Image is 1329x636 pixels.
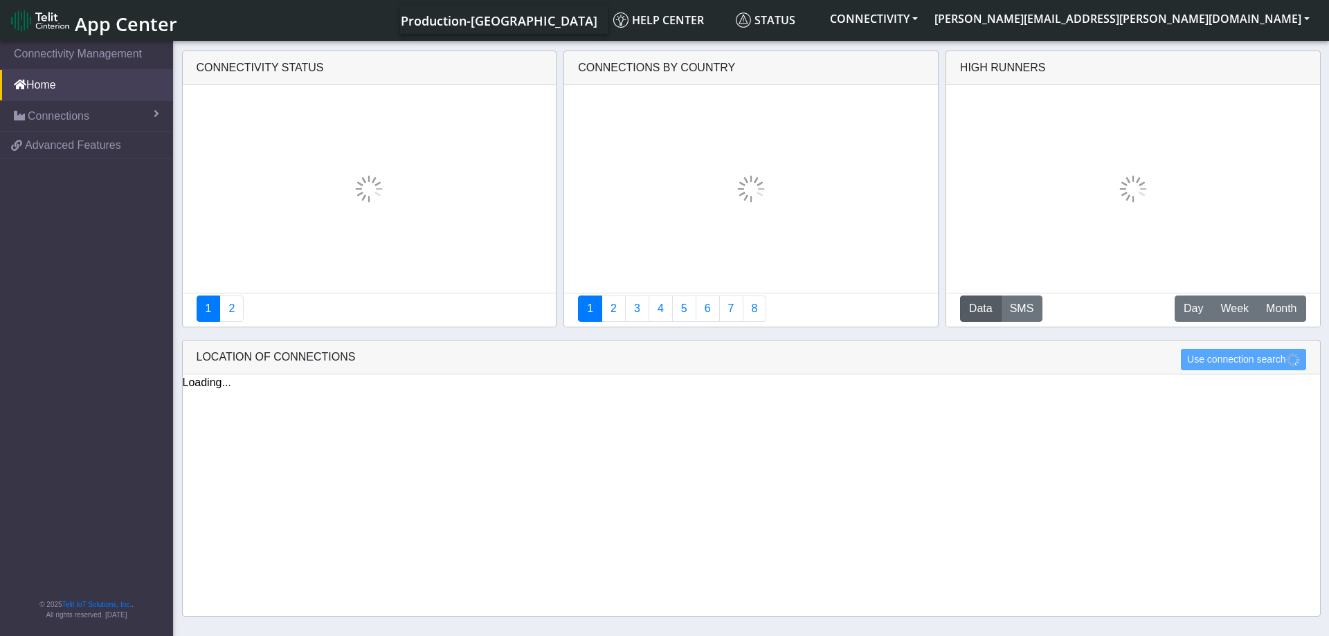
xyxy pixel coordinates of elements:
[926,6,1318,31] button: [PERSON_NAME][EMAIL_ADDRESS][PERSON_NAME][DOMAIN_NAME]
[696,296,720,322] a: 14 Days Trend
[25,137,121,154] span: Advanced Features
[401,12,597,29] span: Production-[GEOGRAPHIC_DATA]
[649,296,673,322] a: Connections By Carrier
[197,296,221,322] a: Connectivity status
[219,296,244,322] a: Deployment status
[183,374,1320,391] div: Loading...
[1266,300,1296,317] span: Month
[960,296,1002,322] button: Data
[719,296,743,322] a: Zero Session
[1119,175,1147,203] img: loading.gif
[578,296,924,322] nav: Summary paging
[960,60,1046,76] div: High Runners
[1220,300,1249,317] span: Week
[1001,296,1043,322] button: SMS
[736,12,751,28] img: status.svg
[1211,296,1258,322] button: Week
[743,296,767,322] a: Not Connected for 30 days
[11,6,175,35] a: App Center
[1181,349,1305,370] button: Use connection search
[613,12,629,28] img: knowledge.svg
[730,6,822,34] a: Status
[608,6,730,34] a: Help center
[602,296,626,322] a: Carrier
[75,11,177,37] span: App Center
[613,12,704,28] span: Help center
[564,51,938,85] div: Connections By Country
[672,296,696,322] a: Usage by Carrier
[28,108,89,125] span: Connections
[11,10,69,32] img: logo-telit-cinterion-gw-new.png
[737,175,765,203] img: loading.gif
[355,175,383,203] img: loading.gif
[1175,296,1212,322] button: Day
[183,51,557,85] div: Connectivity status
[1257,296,1305,322] button: Month
[822,6,926,31] button: CONNECTIVITY
[1286,353,1300,367] img: loading
[62,601,132,608] a: Telit IoT Solutions, Inc.
[400,6,597,34] a: Your current platform instance
[736,12,795,28] span: Status
[1184,300,1203,317] span: Day
[578,296,602,322] a: Connections By Country
[183,340,1320,374] div: LOCATION OF CONNECTIONS
[197,296,543,322] nav: Summary paging
[625,296,649,322] a: Usage per Country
